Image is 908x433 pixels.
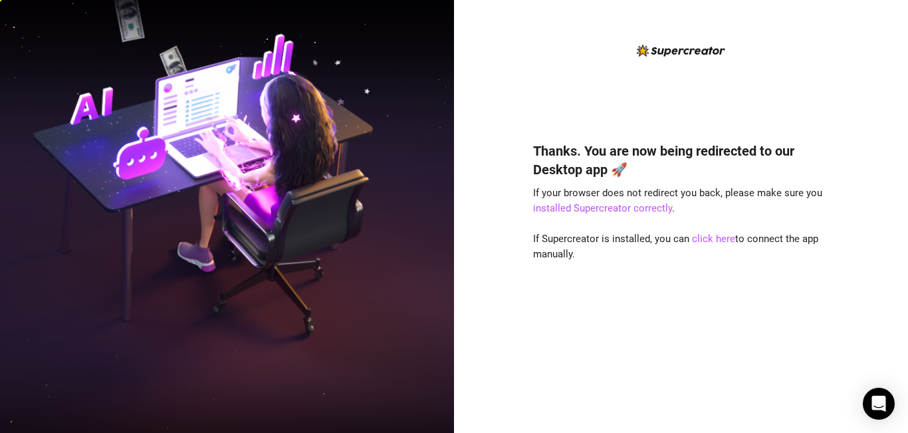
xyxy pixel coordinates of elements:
h4: Thanks. You are now being redirected to our Desktop app 🚀 [533,142,830,179]
span: If Supercreator is installed, you can to connect the app manually. [533,233,818,261]
div: Open Intercom Messenger [863,388,895,420]
a: installed Supercreator correctly [533,202,672,214]
img: logo-BBDzfeDw.svg [637,45,725,57]
a: click here [692,233,735,245]
span: If your browser does not redirect you back, please make sure you . [533,187,822,215]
